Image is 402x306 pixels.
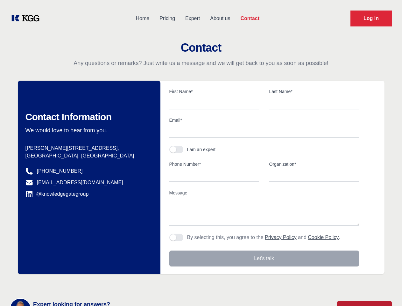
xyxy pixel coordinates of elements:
a: Home [130,10,154,27]
p: [PERSON_NAME][STREET_ADDRESS], [25,144,150,152]
iframe: Chat Widget [370,275,402,306]
label: Organization* [269,161,359,167]
div: Cookie settings [7,300,39,303]
p: [GEOGRAPHIC_DATA], [GEOGRAPHIC_DATA] [25,152,150,160]
a: Contact [235,10,264,27]
a: Expert [180,10,205,27]
label: Email* [169,117,359,123]
button: Let's talk [169,251,359,266]
a: Privacy Policy [265,235,297,240]
h2: Contact [8,41,394,54]
label: Message [169,190,359,196]
a: [PHONE_NUMBER] [37,167,83,175]
p: By selecting this, you agree to the and . [187,234,340,241]
a: About us [205,10,235,27]
a: Pricing [154,10,180,27]
a: [EMAIL_ADDRESS][DOMAIN_NAME] [37,179,123,186]
a: KOL Knowledge Platform: Talk to Key External Experts (KEE) [10,13,45,24]
h2: Contact Information [25,111,150,123]
p: Any questions or remarks? Just write us a message and we will get back to you as soon as possible! [8,59,394,67]
label: Phone Number* [169,161,259,167]
label: First Name* [169,88,259,95]
a: Cookie Policy [308,235,339,240]
label: Last Name* [269,88,359,95]
a: Request Demo [350,11,392,26]
p: We would love to hear from you. [25,127,150,134]
div: I am an expert [187,146,216,153]
a: @knowledgegategroup [25,190,89,198]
